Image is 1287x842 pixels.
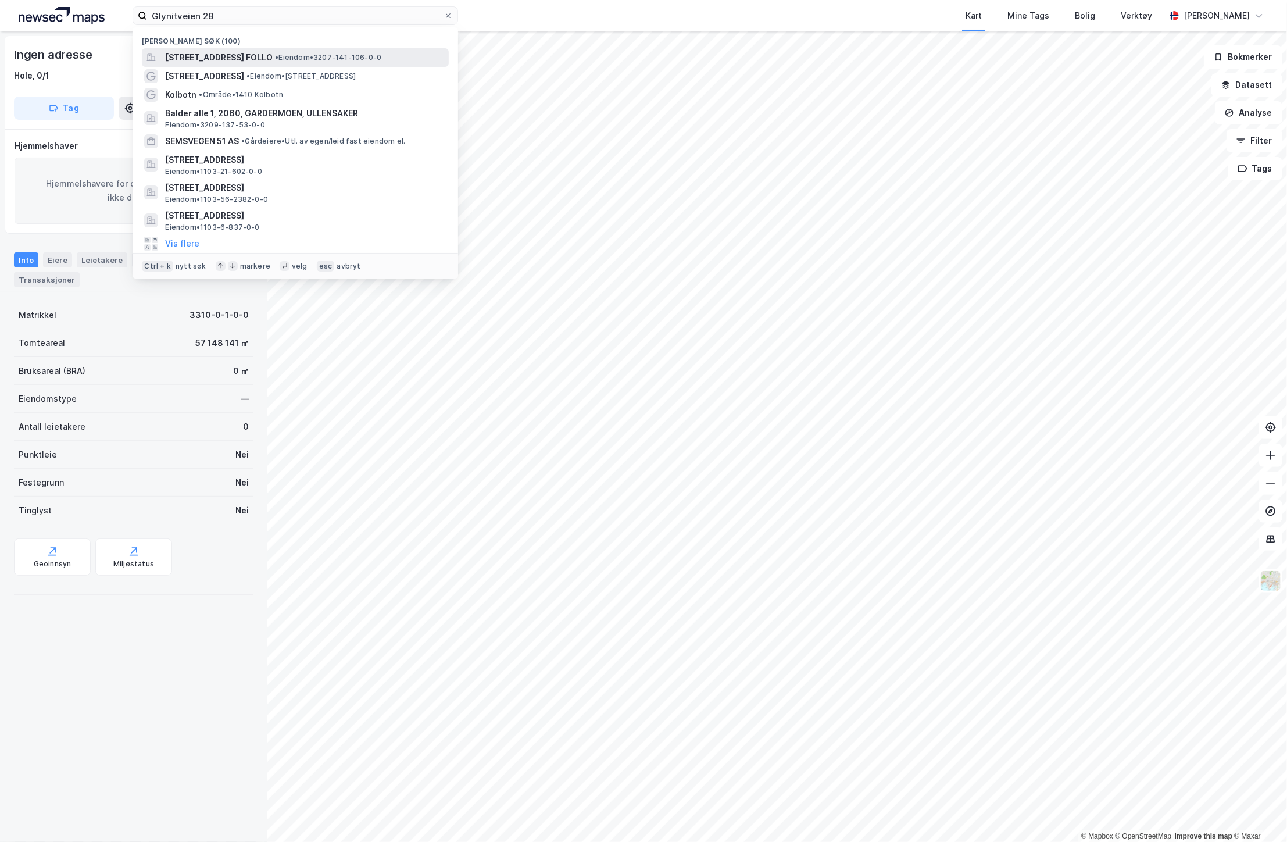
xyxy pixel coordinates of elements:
[19,336,65,350] div: Tomteareal
[132,252,176,267] div: Datasett
[19,364,85,378] div: Bruksareal (BRA)
[43,252,72,267] div: Eiere
[241,137,405,146] span: Gårdeiere • Utl. av egen/leid fast eiendom el.
[1229,786,1287,842] div: Kontrollprogram for chat
[1007,9,1049,23] div: Mine Tags
[241,392,249,406] div: —
[966,9,982,23] div: Kart
[165,153,444,167] span: [STREET_ADDRESS]
[1229,786,1287,842] iframe: Chat Widget
[19,392,77,406] div: Eiendomstype
[235,504,249,518] div: Nei
[19,7,105,24] img: logo.a4113a55bc3d86da70a041830d287a7e.svg
[1081,832,1113,840] a: Mapbox
[176,262,206,271] div: nytt søk
[19,308,56,322] div: Matrikkel
[317,261,335,272] div: esc
[165,51,273,65] span: [STREET_ADDRESS] FOLLO
[1075,9,1095,23] div: Bolig
[14,272,80,287] div: Transaksjoner
[15,158,253,224] div: Hjemmelshavere for denne eiendommen er ikke definert
[235,448,249,462] div: Nei
[165,237,199,251] button: Vis flere
[165,223,259,232] span: Eiendom • 1103-6-837-0-0
[147,7,444,24] input: Søk på adresse, matrikkel, gårdeiere, leietakere eller personer
[14,252,38,267] div: Info
[235,476,249,490] div: Nei
[190,308,249,322] div: 3310-0-1-0-0
[165,167,262,176] span: Eiendom • 1103-21-602-0-0
[165,195,268,204] span: Eiendom • 1103-56-2382-0-0
[142,261,173,272] div: Ctrl + k
[19,420,85,434] div: Antall leietakere
[240,262,270,271] div: markere
[337,262,360,271] div: avbryt
[195,336,249,350] div: 57 148 141 ㎡
[199,90,283,99] span: Område • 1410 Kolbotn
[19,448,57,462] div: Punktleie
[19,504,52,518] div: Tinglyst
[246,72,250,80] span: •
[165,69,244,83] span: [STREET_ADDRESS]
[165,88,196,102] span: Kolbotn
[165,120,265,130] span: Eiendom • 3209-137-53-0-0
[14,97,114,120] button: Tag
[165,106,444,120] span: Balder alle 1, 2060, GARDERMOEN, ULLENSAKER
[14,69,49,83] div: Hole, 0/1
[1211,73,1282,97] button: Datasett
[113,559,154,569] div: Miljøstatus
[77,252,127,267] div: Leietakere
[241,137,245,145] span: •
[14,45,94,64] div: Ingen adresse
[1227,129,1282,152] button: Filter
[233,364,249,378] div: 0 ㎡
[1175,832,1232,840] a: Improve this map
[133,27,458,48] div: [PERSON_NAME] søk (100)
[1116,832,1172,840] a: OpenStreetMap
[1204,45,1282,69] button: Bokmerker
[1228,157,1282,180] button: Tags
[19,476,64,490] div: Festegrunn
[199,90,202,99] span: •
[243,420,249,434] div: 0
[1260,570,1282,592] img: Z
[292,262,308,271] div: velg
[1121,9,1152,23] div: Verktøy
[275,53,278,62] span: •
[246,72,356,81] span: Eiendom • [STREET_ADDRESS]
[1215,101,1282,124] button: Analyse
[165,209,444,223] span: [STREET_ADDRESS]
[275,53,381,62] span: Eiendom • 3207-141-106-0-0
[15,139,253,153] div: Hjemmelshaver
[34,559,71,569] div: Geoinnsyn
[165,134,239,148] span: SEMSVEGEN 51 AS
[165,181,444,195] span: [STREET_ADDRESS]
[1184,9,1250,23] div: [PERSON_NAME]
